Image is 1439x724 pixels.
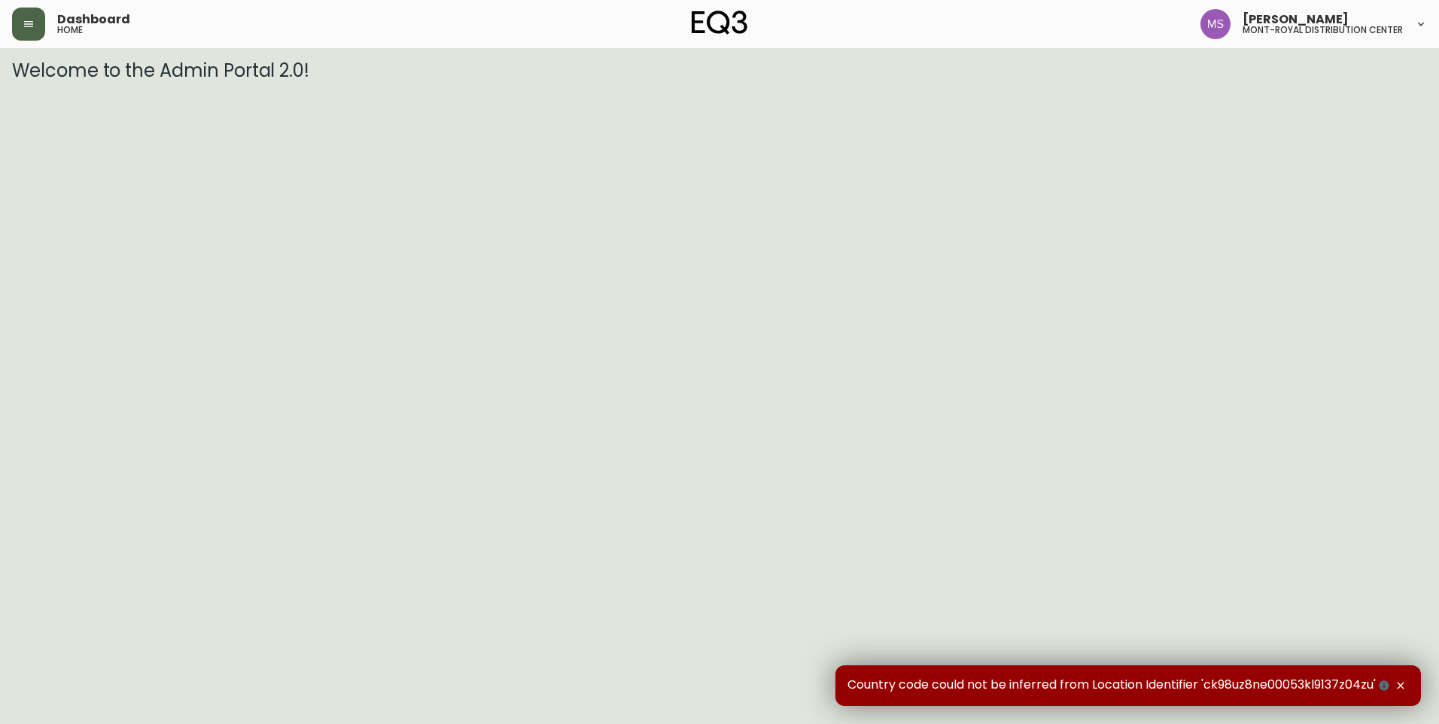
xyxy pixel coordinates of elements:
span: Country code could not be inferred from Location Identifier 'ck98uz8ne00053kl9137z04zu' [847,677,1392,694]
span: Dashboard [57,14,130,26]
h5: home [57,26,83,35]
span: [PERSON_NAME] [1243,14,1349,26]
h3: Welcome to the Admin Portal 2.0! [12,60,1427,81]
img: 29eb3314b2ffdbf18f770ab2eddb267f [1200,9,1231,39]
h5: mont-royal distribution center [1243,26,1403,35]
img: logo [692,11,747,35]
